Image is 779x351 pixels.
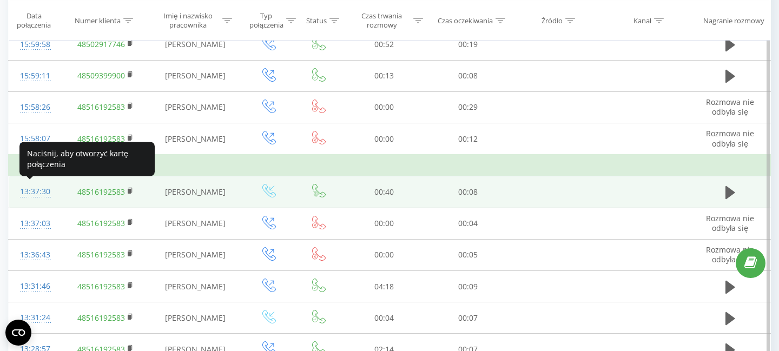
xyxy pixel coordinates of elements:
[342,208,426,239] td: 00:00
[77,313,125,323] a: 48516192583
[19,128,51,149] div: 15:58:07
[77,249,125,260] a: 48516192583
[342,60,426,91] td: 00:13
[353,11,411,30] div: Czas trwania rozmowy
[149,91,242,123] td: [PERSON_NAME]
[426,302,510,334] td: 00:07
[149,208,242,239] td: [PERSON_NAME]
[426,208,510,239] td: 00:04
[9,11,59,30] div: Data połączenia
[438,16,493,25] div: Czas oczekiwania
[77,134,125,144] a: 48516192583
[149,29,242,60] td: [PERSON_NAME]
[342,271,426,302] td: 04:18
[426,271,510,302] td: 00:09
[426,29,510,60] td: 00:19
[149,123,242,155] td: [PERSON_NAME]
[342,302,426,334] td: 00:04
[426,176,510,208] td: 00:08
[342,123,426,155] td: 00:00
[19,142,155,176] div: Naciśnij, aby otworzyć kartę połączenia
[5,320,31,346] button: Open CMP widget
[249,11,283,30] div: Typ połączenia
[149,302,242,334] td: [PERSON_NAME]
[149,239,242,270] td: [PERSON_NAME]
[426,123,510,155] td: 00:12
[156,11,220,30] div: Imię i nazwisko pracownika
[9,155,771,176] td: Wtorek, 9 Września 2025
[19,276,51,297] div: 13:31:46
[19,244,51,266] div: 13:36:43
[703,16,764,25] div: Nagranie rozmowy
[706,97,754,117] span: Rozmowa nie odbyła się
[19,213,51,234] div: 13:37:03
[426,239,510,270] td: 00:05
[77,39,125,49] a: 48502917746
[706,213,754,233] span: Rozmowa nie odbyła się
[77,187,125,197] a: 48516192583
[306,16,327,25] div: Status
[77,102,125,112] a: 48516192583
[342,239,426,270] td: 00:00
[77,218,125,228] a: 48516192583
[426,60,510,91] td: 00:08
[342,91,426,123] td: 00:00
[19,65,51,87] div: 15:59:11
[19,34,51,55] div: 15:59:58
[149,271,242,302] td: [PERSON_NAME]
[77,70,125,81] a: 48509399900
[706,244,754,264] span: Rozmowa nie odbyła się
[19,97,51,118] div: 15:58:26
[706,128,754,148] span: Rozmowa nie odbyła się
[542,16,563,25] div: Źródło
[19,181,51,202] div: 13:37:30
[149,60,242,91] td: [PERSON_NAME]
[77,281,125,292] a: 48516192583
[342,29,426,60] td: 00:52
[633,16,651,25] div: Kanał
[19,307,51,328] div: 13:31:24
[75,16,121,25] div: Numer klienta
[342,176,426,208] td: 00:40
[149,176,242,208] td: [PERSON_NAME]
[426,91,510,123] td: 00:29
